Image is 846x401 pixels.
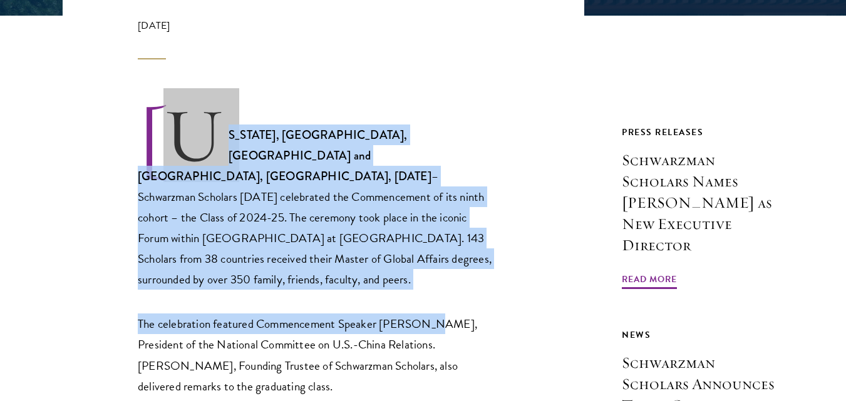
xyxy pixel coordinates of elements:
[138,313,495,396] p: The celebration featured Commencement Speaker [PERSON_NAME], President of the National Committee ...
[138,106,495,290] p: – Schwarzman Scholars [DATE] celebrated the Commencement of its ninth cohort – the Class of 2024-...
[622,150,783,256] h3: Schwarzman Scholars Names [PERSON_NAME] as New Executive Director
[622,124,783,291] a: Press Releases Schwarzman Scholars Names [PERSON_NAME] as New Executive Director Read More
[138,18,495,59] div: [DATE]
[138,126,431,185] strong: [US_STATE], [GEOGRAPHIC_DATA], [GEOGRAPHIC_DATA] and [GEOGRAPHIC_DATA], [GEOGRAPHIC_DATA], [DATE]
[622,124,783,140] div: Press Releases
[622,272,677,291] span: Read More
[622,327,783,343] div: News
